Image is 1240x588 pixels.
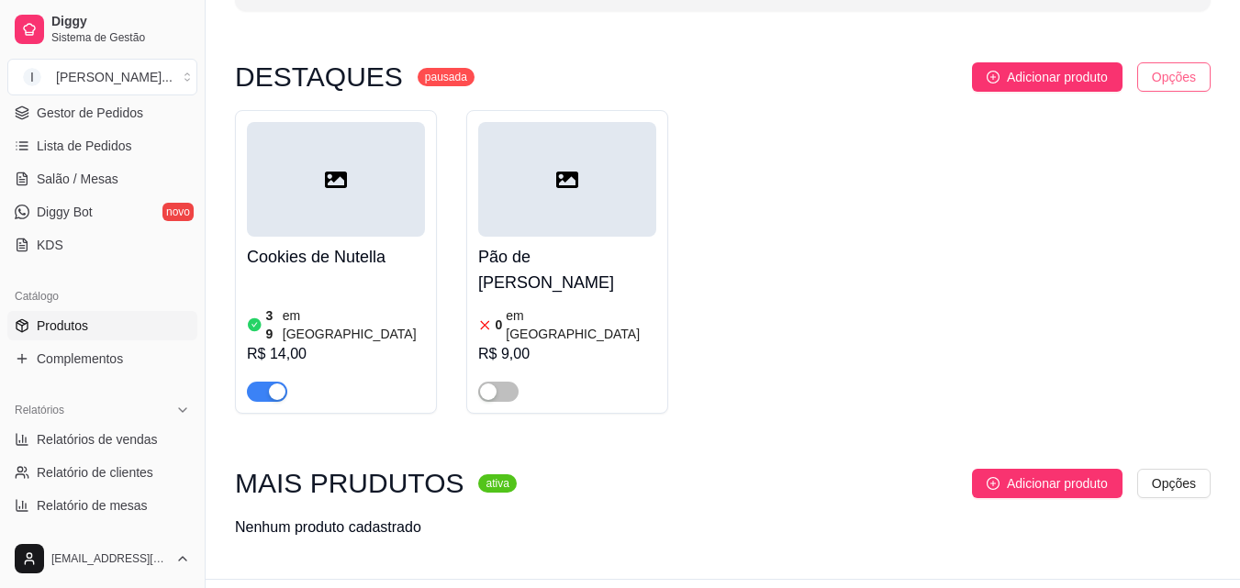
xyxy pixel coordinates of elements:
article: em [GEOGRAPHIC_DATA] [283,306,425,343]
div: [PERSON_NAME] ... [56,68,173,86]
span: Relatório de clientes [37,463,153,482]
div: Nenhum produto cadastrado [235,516,421,538]
button: Opções [1137,469,1211,498]
article: 39 [266,306,279,343]
span: Opções [1152,473,1196,494]
a: Gestor de Pedidos [7,98,197,128]
span: Complementos [37,349,123,368]
sup: ativa [478,474,516,493]
a: DiggySistema de Gestão [7,7,197,51]
h4: Pão de [PERSON_NAME] [478,244,656,295]
a: Relatórios de vendas [7,425,197,454]
span: Gestor de Pedidos [37,104,143,122]
span: [EMAIL_ADDRESS][DOMAIN_NAME] [51,551,168,566]
a: Relatório de fidelidadenovo [7,524,197,553]
span: Lista de Pedidos [37,137,132,155]
span: Produtos [37,316,88,335]
sup: pausada [418,68,475,86]
div: R$ 14,00 [247,343,425,365]
span: Diggy Bot [37,203,93,221]
button: Select a team [7,59,197,95]
button: [EMAIL_ADDRESS][DOMAIN_NAME] [7,537,197,581]
a: Produtos [7,311,197,340]
a: Relatório de mesas [7,491,197,520]
a: Salão / Mesas [7,164,197,194]
span: KDS [37,236,63,254]
div: R$ 9,00 [478,343,656,365]
span: I [23,68,41,86]
span: plus-circle [987,71,1000,83]
span: Relatório de mesas [37,496,148,515]
a: KDS [7,230,197,260]
button: Adicionar produto [972,469,1123,498]
span: Relatórios de vendas [37,430,158,449]
button: Adicionar produto [972,62,1123,92]
div: Catálogo [7,282,197,311]
article: 0 [496,316,503,334]
h3: MAIS PRUDUTOS [235,472,464,494]
span: plus-circle [987,477,1000,490]
h4: Cookies de Nutella [247,244,425,270]
span: Adicionar produto [1007,67,1108,87]
article: em [GEOGRAPHIC_DATA] [506,306,656,343]
a: Lista de Pedidos [7,131,197,161]
span: Adicionar produto [1007,473,1108,494]
span: Salão / Mesas [37,170,118,188]
a: Diggy Botnovo [7,197,197,227]
span: Diggy [51,14,190,30]
button: Opções [1137,62,1211,92]
a: Relatório de clientes [7,458,197,487]
a: Complementos [7,344,197,373]
span: Opções [1152,67,1196,87]
span: Relatórios [15,403,64,417]
h3: DESTAQUES [235,66,403,88]
span: Sistema de Gestão [51,30,190,45]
